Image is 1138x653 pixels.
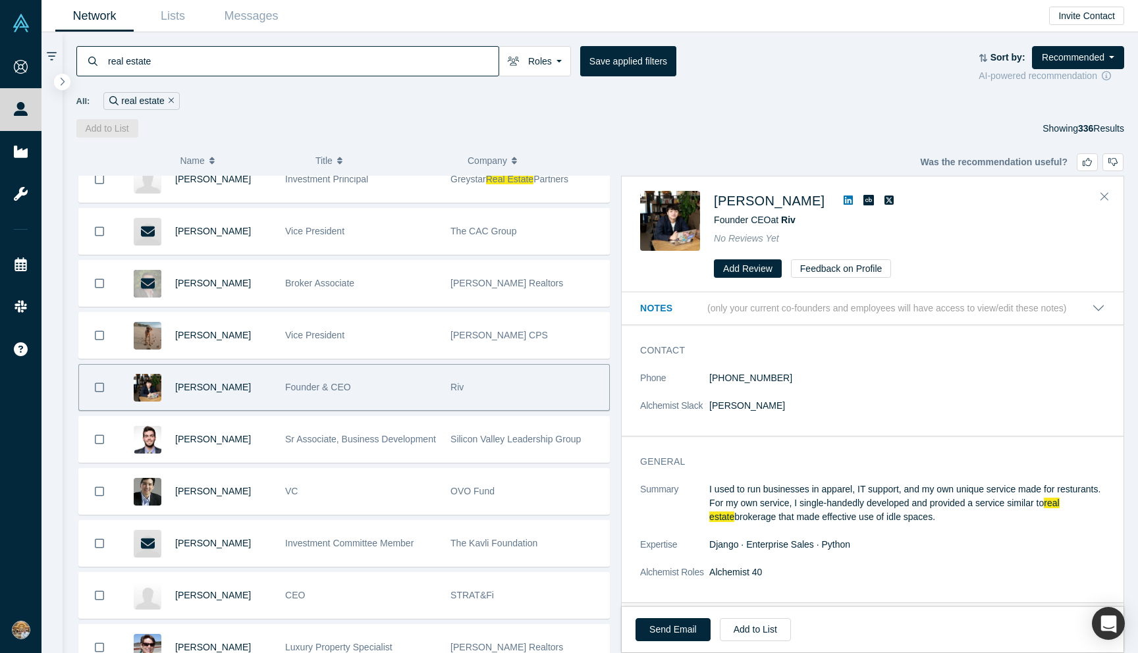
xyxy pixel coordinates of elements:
span: Silicon Valley Leadership Group [450,434,581,444]
span: Greystar [450,174,486,184]
button: Save applied filters [580,46,676,76]
button: Close [1095,186,1114,207]
div: AI-powered recommendation [979,69,1124,83]
button: Roles [499,46,571,76]
span: Riv [450,382,464,392]
span: Title [315,147,333,174]
span: Investment Principal [285,174,368,184]
a: [PERSON_NAME] [714,194,825,208]
strong: Sort by: [990,52,1025,63]
button: Notes (only your current co-founders and employees will have access to view/edit these notes) [640,301,1105,315]
span: Broker Associate [285,278,354,288]
span: Vice President [285,330,344,340]
a: Network [55,1,134,32]
button: Bookmark [79,417,120,462]
img: Gregory Davies's Profile Image [134,322,161,350]
img: Ernesto Romero's Profile Image [134,426,161,454]
img: Kevin Kaberna's Profile Image [134,166,161,194]
p: I used to run businesses in apparel, IT support, and my own unique service made for resturants. F... [709,483,1105,524]
span: The CAC Group [450,226,516,236]
a: [PERSON_NAME] [175,382,251,392]
span: Vice President [285,226,344,236]
button: Bookmark [79,365,120,410]
button: Bookmark [79,261,120,306]
img: Alchemist Vault Logo [12,14,30,32]
span: Partners [533,174,568,184]
span: Company [468,147,507,174]
span: Investment Committee Member [285,538,414,548]
h3: Contact [640,344,1087,357]
button: Bookmark [79,313,120,358]
dt: Summary [640,483,709,538]
button: Feedback on Profile [791,259,892,278]
dt: Phone [640,371,709,399]
span: Results [1078,123,1124,134]
a: [PERSON_NAME] [175,434,251,444]
dt: Alchemist Roles [640,565,709,593]
span: real estate [709,498,1060,522]
div: real estate [103,92,180,110]
img: Nuruddin Iminokhunov's Account [12,621,30,639]
a: [PERSON_NAME] [175,642,251,652]
a: [PERSON_NAME] [175,174,251,184]
span: The Kavli Foundation [450,538,537,548]
span: Founder & CEO [285,382,351,392]
div: Showing [1043,119,1124,138]
h3: Notes [640,301,705,315]
img: Eric Chen's Profile Image [134,478,161,506]
span: Founder CEO at [714,215,796,225]
button: Bookmark [79,469,120,514]
a: [PERSON_NAME] [175,330,251,340]
button: Bookmark [79,209,120,254]
a: [PERSON_NAME] [175,226,251,236]
button: Company [468,147,606,174]
a: Messages [212,1,290,32]
img: Ikkei Uemura's Profile Image [134,374,161,402]
a: Send Email [636,618,711,641]
dd: Alchemist 40 [709,565,1105,579]
dt: Alchemist Slack [640,399,709,427]
span: Real Estate [486,174,533,184]
span: All: [76,95,90,108]
button: Name [180,147,302,174]
h3: General [640,455,1087,469]
strong: 336 [1078,123,1093,134]
span: Sr Associate, Business Development [285,434,436,444]
span: Name [180,147,204,174]
dd: [PERSON_NAME] [709,399,1105,413]
span: STRAT&Fi [450,590,494,600]
span: OVO Fund [450,486,495,496]
button: Add to List [76,119,138,138]
dt: Expertise [640,538,709,565]
a: Lists [134,1,212,32]
button: Recommended [1032,46,1124,69]
button: Bookmark [79,157,120,202]
span: [PERSON_NAME] CPS [450,330,548,340]
a: [PERSON_NAME] [175,590,251,600]
span: [PERSON_NAME] Realtors [450,642,563,652]
button: Add Review [714,259,782,278]
button: Title [315,147,454,174]
button: Remove Filter [165,93,175,109]
div: Was the recommendation useful? [920,153,1124,171]
span: [PERSON_NAME] Realtors [450,278,563,288]
img: Ikkei Uemura's Profile Image [640,191,700,251]
a: Riv [781,215,796,225]
span: CEO [285,590,305,600]
span: Django · Enterprise Sales · Python [709,539,850,550]
a: [PERSON_NAME] [175,538,251,548]
span: No Reviews Yet [714,233,779,244]
img: Guillaume Lange's Profile Image [134,582,161,610]
a: [PERSON_NAME] [175,486,251,496]
a: [PERSON_NAME] [175,278,251,288]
